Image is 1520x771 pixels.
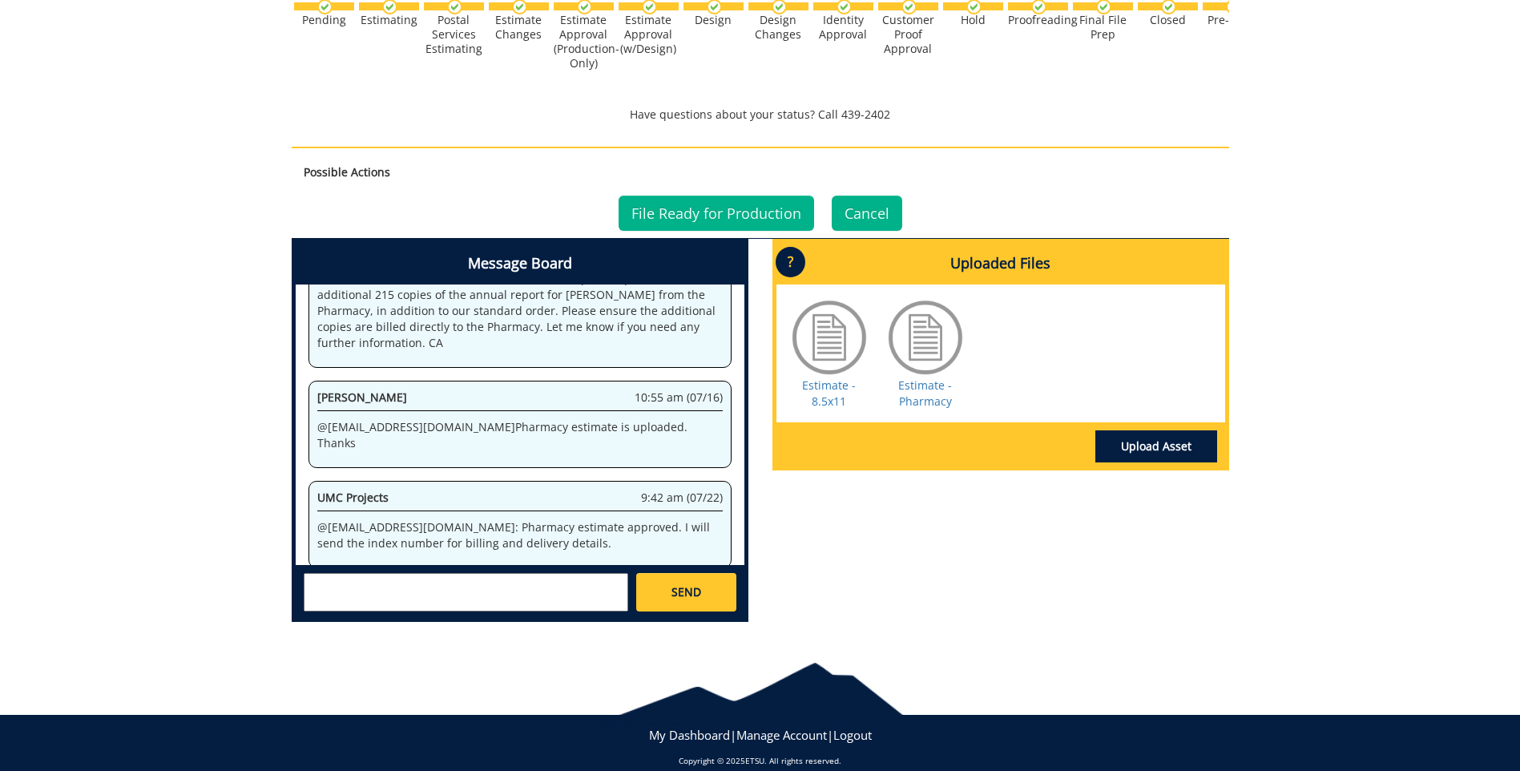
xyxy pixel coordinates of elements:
[776,247,805,277] p: ?
[898,377,952,409] a: Estimate - Pharmacy
[619,13,679,56] div: Estimate Approval (w/Design)
[317,419,723,451] p: @ [EMAIL_ADDRESS][DOMAIN_NAME] Pharmacy estimate is uploaded. Thanks
[359,13,419,27] div: Estimating
[748,13,808,42] div: Design Changes
[489,13,549,42] div: Estimate Changes
[317,519,723,551] p: @ [EMAIL_ADDRESS][DOMAIN_NAME] : Pharmacy estimate approved. I will send the index number for bil...
[671,584,701,600] span: SEND
[636,573,736,612] a: SEND
[943,13,1003,27] div: Hold
[635,390,723,406] span: 10:55 am (07/16)
[317,271,723,351] p: @ [EMAIL_ADDRESS][DOMAIN_NAME] I’d like to request a quote for an additional 215 copies of the an...
[317,390,407,405] span: [PERSON_NAME]
[1095,430,1217,462] a: Upload Asset
[317,490,389,505] span: UMC Projects
[304,573,628,612] textarea: messageToSend
[832,196,902,231] a: Cancel
[294,13,354,27] div: Pending
[802,377,856,409] a: Estimate - 8.5x11
[292,107,1229,123] p: Have questions about your status? Call 439-2402
[1073,13,1133,42] div: Final File Prep
[554,13,614,71] div: Estimate Approval (Production-Only)
[683,13,744,27] div: Design
[745,755,764,766] a: ETSU
[1008,13,1068,27] div: Proofreading
[641,490,723,506] span: 9:42 am (07/22)
[304,164,390,180] strong: Possible Actions
[776,243,1225,285] h4: Uploaded Files
[619,196,814,231] a: File Ready for Production
[296,243,744,285] h4: Message Board
[878,13,938,56] div: Customer Proof Approval
[1138,13,1198,27] div: Closed
[813,13,873,42] div: Identity Approval
[736,727,827,743] a: Manage Account
[424,13,484,56] div: Postal Services Estimating
[1203,13,1263,27] div: Pre-Press
[833,727,872,743] a: Logout
[649,727,730,743] a: My Dashboard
